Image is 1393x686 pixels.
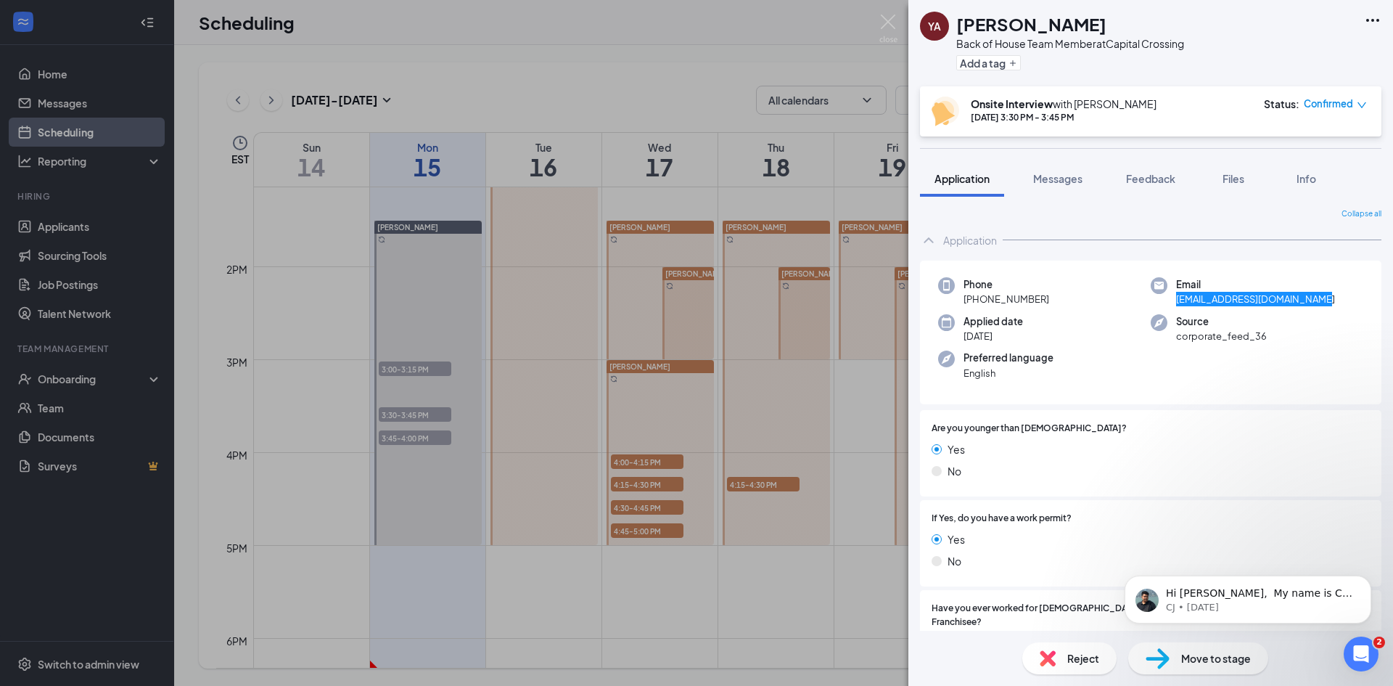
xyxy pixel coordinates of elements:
span: Collapse all [1341,208,1381,220]
svg: Ellipses [1364,12,1381,29]
span: Yes [948,441,965,457]
span: Application [934,172,990,185]
span: 2 [1373,637,1385,648]
span: No [948,463,961,479]
svg: ChevronUp [920,232,937,249]
span: Preferred language [963,351,1053,365]
iframe: Intercom live chat [1344,637,1378,671]
span: Email [1176,277,1335,292]
span: Info [1297,172,1316,185]
span: [DATE] [963,329,1023,343]
span: Applied date [963,314,1023,329]
div: with [PERSON_NAME] [971,97,1156,111]
div: Back of House Team Member at Capital Crossing [956,36,1184,51]
span: [EMAIL_ADDRESS][DOMAIN_NAME] [1176,292,1335,306]
span: No [948,553,961,569]
div: Application [943,233,997,248]
span: [PHONE_NUMBER] [963,292,1049,306]
div: [DATE] 3:30 PM - 3:45 PM [971,111,1156,123]
span: Are you younger than [DEMOGRAPHIC_DATA]? [932,422,1127,436]
div: YA [928,19,941,33]
span: Have you ever worked for [DEMOGRAPHIC_DATA]-fil-A, Inc. or a [DEMOGRAPHIC_DATA]-fil-A Franchisee? [932,602,1370,629]
svg: Plus [1008,59,1017,68]
span: Move to stage [1181,650,1251,666]
b: Onsite Interview [971,97,1053,110]
div: Status : [1264,97,1299,111]
span: English [963,366,1053,380]
span: Phone [963,277,1049,292]
span: Source [1176,314,1267,329]
span: Confirmed [1304,97,1353,111]
iframe: Intercom notifications message [1103,545,1393,647]
span: Feedback [1126,172,1175,185]
h1: [PERSON_NAME] [956,12,1106,36]
span: corporate_feed_36 [1176,329,1267,343]
span: Yes [948,531,965,547]
button: PlusAdd a tag [956,55,1021,70]
span: If Yes, do you have a work permit? [932,512,1072,526]
span: Reject [1067,650,1099,666]
span: Files [1223,172,1244,185]
span: Messages [1033,172,1082,185]
span: down [1357,100,1367,110]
